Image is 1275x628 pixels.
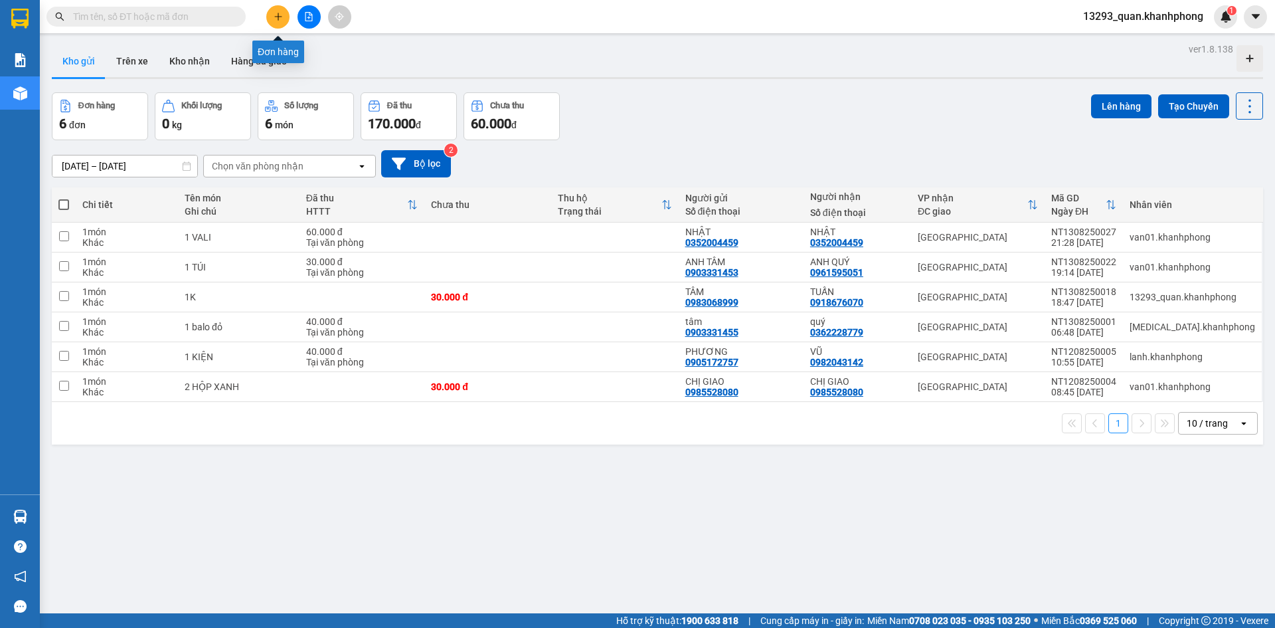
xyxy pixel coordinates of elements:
span: món [275,120,294,130]
div: Người gửi [685,193,797,203]
div: 0903331455 [685,327,738,338]
div: Ngày ĐH [1051,206,1106,217]
div: Số lượng [284,101,318,110]
div: 13293_quan.khanhphong [1130,292,1255,302]
div: Khác [82,357,171,367]
th: Toggle SortBy [551,187,678,223]
button: file-add [297,5,321,29]
div: [GEOGRAPHIC_DATA] [918,322,1038,332]
img: icon-new-feature [1220,11,1232,23]
div: [GEOGRAPHIC_DATA] [918,262,1038,272]
div: 0982043142 [810,357,863,367]
div: Ghi chú [185,206,293,217]
span: đ [416,120,421,130]
th: Toggle SortBy [1045,187,1123,223]
div: HTTT [306,206,407,217]
span: 170.000 [368,116,416,132]
span: Miền Nam [867,613,1031,628]
span: 1 [1229,6,1234,15]
div: 10:55 [DATE] [1051,357,1116,367]
div: 0918676070 [810,297,863,308]
strong: 0708 023 035 - 0935 103 250 [909,615,1031,626]
div: 18:47 [DATE] [1051,297,1116,308]
div: Tạo kho hàng mới [1236,45,1263,72]
div: ANH TÂM [685,257,797,267]
span: Hỗ trợ kỹ thuật: [616,613,738,628]
div: 1 món [82,286,171,297]
div: TUẤN [810,286,904,297]
svg: open [357,161,367,171]
div: [GEOGRAPHIC_DATA] [918,292,1038,302]
div: Tên món [185,193,293,203]
sup: 1 [1227,6,1236,15]
div: ĐC giao [918,206,1027,217]
div: TÂM [685,286,797,297]
div: 60.000 đ [306,227,418,237]
div: Khác [82,297,171,308]
span: search [55,12,64,21]
div: Chưa thu [490,101,524,110]
div: Số điện thoại [685,206,797,217]
div: 0352004459 [810,237,863,248]
div: Chưa thu [431,199,545,210]
div: lanh.khanhphong [1130,352,1255,362]
th: Toggle SortBy [911,187,1045,223]
span: plus [274,12,283,21]
img: solution-icon [13,53,27,67]
span: file-add [304,12,313,21]
span: notification [14,570,27,583]
div: 1 món [82,257,171,267]
div: Đơn hàng [78,101,115,110]
div: [GEOGRAPHIC_DATA] [918,352,1038,362]
div: 06:48 [DATE] [1051,327,1116,338]
span: 60.000 [471,116,511,132]
div: 0362228779 [810,327,863,338]
span: aim [335,12,344,21]
div: Khối lượng [181,101,222,110]
div: Tại văn phòng [306,357,418,367]
div: 40.000 đ [306,316,418,327]
div: van01.khanhphong [1130,232,1255,243]
div: 1 VALI [185,232,293,243]
div: tâm [685,316,797,327]
div: PHƯƠNG [685,346,797,357]
div: 1 món [82,376,171,387]
div: NT1308250001 [1051,316,1116,327]
div: NT1208250004 [1051,376,1116,387]
button: Kho nhận [159,45,220,77]
div: Tại văn phòng [306,267,418,278]
div: 1 balo đỏ [185,322,293,332]
div: Nhân viên [1130,199,1255,210]
button: aim [328,5,351,29]
div: 30.000 đ [431,292,545,302]
div: VŨ [810,346,904,357]
button: Số lượng6món [258,92,354,140]
span: kg [172,120,182,130]
div: 1 món [82,346,171,357]
div: 1 KIỆN [185,352,293,362]
button: caret-down [1244,5,1267,29]
span: copyright [1201,616,1211,625]
div: 1 món [82,316,171,327]
span: question-circle [14,540,27,553]
button: Bộ lọc [381,150,451,177]
div: Đã thu [387,101,412,110]
th: Toggle SortBy [299,187,424,223]
div: 08:45 [DATE] [1051,387,1116,397]
button: Tạo Chuyến [1158,94,1229,118]
input: Tìm tên, số ĐT hoặc mã đơn [73,9,230,24]
div: Chi tiết [82,199,171,210]
div: ANH QUÝ [810,257,904,267]
span: 6 [59,116,66,132]
button: 1 [1108,413,1128,433]
div: Khác [82,237,171,248]
strong: 1900 633 818 [681,615,738,626]
button: Lên hàng [1091,94,1151,118]
div: 2 HỘP XANH [185,381,293,392]
div: 40.000 đ [306,346,418,357]
div: Người nhận [810,191,904,202]
div: 0983068999 [685,297,738,308]
input: Select a date range. [52,156,197,177]
div: 30.000 đ [431,381,545,392]
div: quý [810,316,904,327]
